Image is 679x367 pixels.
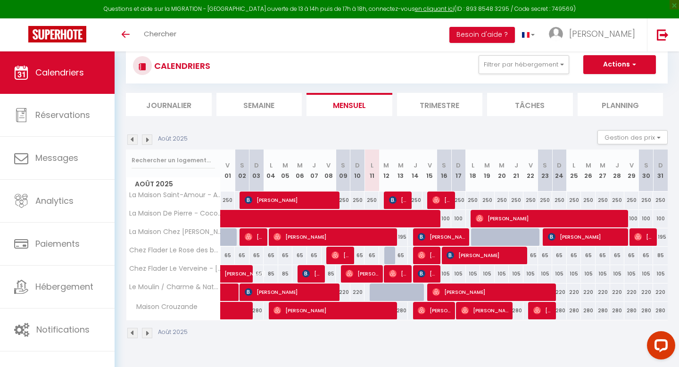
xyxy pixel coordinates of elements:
abbr: D [355,161,360,170]
abbr: M [499,161,505,170]
th: 19 [480,150,495,192]
li: Journalier [126,93,212,116]
th: 15 [422,150,437,192]
span: [PERSON_NAME] [418,246,437,264]
div: 105 [653,265,668,283]
p: Août 2025 [158,328,188,337]
span: [PERSON_NAME] [224,260,268,278]
th: 16 [437,150,451,192]
abbr: J [312,161,316,170]
a: Chercher [137,18,183,51]
div: 105 [509,265,523,283]
li: Trimestre [397,93,483,116]
span: Maison Crouzande [128,302,200,312]
div: 65 [596,247,610,264]
div: 65 [552,247,567,264]
abbr: V [225,161,230,170]
abbr: V [428,161,432,170]
div: 105 [538,265,553,283]
div: 65 [567,247,581,264]
div: 105 [523,265,538,283]
div: 250 [480,192,495,209]
div: 280 [639,302,654,319]
span: Hébergement [35,281,93,292]
div: 85 [278,265,293,283]
th: 04 [264,150,278,192]
div: 280 [581,302,596,319]
span: [PERSON_NAME] [447,246,524,264]
div: 220 [336,284,350,301]
div: 250 [451,192,466,209]
div: 105 [451,265,466,283]
th: 31 [653,150,668,192]
span: [PERSON_NAME] [273,301,395,319]
div: 220 [653,284,668,301]
div: 105 [437,265,451,283]
div: 280 [394,302,408,319]
abbr: L [371,161,373,170]
iframe: LiveChat chat widget [639,327,679,367]
abbr: D [658,161,663,170]
span: [PERSON_NAME] [245,283,337,301]
span: Chez Flader Le Verveine - [GEOGRAPHIC_DATA] [GEOGRAPHIC_DATA] [128,265,222,272]
th: 18 [466,150,480,192]
abbr: M [282,161,288,170]
div: 280 [596,302,610,319]
div: 100 [653,210,668,227]
div: 250 [466,192,480,209]
div: 250 [336,192,350,209]
th: 17 [451,150,466,192]
th: 06 [292,150,307,192]
div: 250 [596,192,610,209]
span: [PERSON_NAME] [432,191,452,209]
span: [PERSON_NAME] [476,209,627,227]
div: 105 [552,265,567,283]
div: 65 [350,247,365,264]
div: 105 [581,265,596,283]
div: 220 [567,284,581,301]
th: 10 [350,150,365,192]
th: 05 [278,150,293,192]
th: 25 [567,150,581,192]
a: [PERSON_NAME] [221,265,235,283]
li: Tâches [487,93,573,116]
div: 65 [249,247,264,264]
div: 65 [364,247,379,264]
div: 100 [639,210,654,227]
div: 250 [509,192,523,209]
span: Chercher [144,29,176,39]
abbr: M [398,161,404,170]
span: [PERSON_NAME] [346,265,380,283]
div: 280 [624,302,639,319]
th: 30 [639,150,654,192]
div: 280 [552,302,567,319]
div: 100 [624,210,639,227]
div: 220 [350,284,365,301]
span: [PERSON_NAME] [461,301,510,319]
span: Août 2025 [126,177,220,191]
span: Le Moulin / Charme & Nature [128,284,222,291]
span: Notifications [36,324,90,335]
img: ... [549,27,563,41]
th: 08 [322,150,336,192]
abbr: V [629,161,634,170]
span: [PERSON_NAME] [389,265,408,283]
div: 65 [264,247,278,264]
div: 85 [653,247,668,264]
th: 20 [495,150,509,192]
span: [PERSON_NAME] [245,191,337,209]
th: 09 [336,150,350,192]
button: Filtrer par hébergement [479,55,569,74]
th: 03 [249,150,264,192]
abbr: D [254,161,259,170]
span: La Maison Saint-Amour - Au coeur de La Margeride [128,192,222,199]
span: [PERSON_NAME] [548,228,626,246]
div: 65 [610,247,625,264]
a: en cliquant ici [415,5,454,13]
abbr: V [529,161,533,170]
span: [PERSON_NAME] [569,28,635,40]
div: 220 [639,284,654,301]
div: 250 [495,192,509,209]
span: Chez Flader Le Rose des bois - [GEOGRAPHIC_DATA] [GEOGRAPHIC_DATA] [128,247,222,254]
div: 250 [581,192,596,209]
